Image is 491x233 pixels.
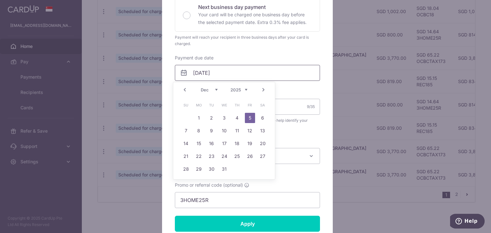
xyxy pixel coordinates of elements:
a: 12 [245,126,255,136]
a: 30 [207,164,217,174]
span: Wednesday [219,100,230,110]
input: Apply [175,216,320,232]
a: 2 [207,113,217,123]
a: 18 [232,138,242,149]
a: 29 [194,164,204,174]
a: Prev [181,86,189,94]
p: Next business day payment [198,3,312,11]
p: Your card will be charged one business day before the selected payment date. Extra 0.3% fee applies. [198,11,312,26]
a: 25 [232,151,242,161]
span: Tuesday [207,100,217,110]
input: DD / MM / YYYY [175,65,320,81]
span: Sunday [181,100,191,110]
a: 20 [258,138,268,149]
a: 15 [194,138,204,149]
a: 17 [219,138,230,149]
div: Payment will reach your recipient in three business days after your card is charged. [175,34,320,47]
a: 27 [258,151,268,161]
a: 3 [219,113,230,123]
a: 13 [258,126,268,136]
a: 16 [207,138,217,149]
a: 1 [194,113,204,123]
iframe: Opens a widget where you can find more information [450,214,485,230]
a: 24 [219,151,230,161]
a: 9 [207,126,217,136]
a: 6 [258,113,268,123]
a: 28 [181,164,191,174]
span: Promo or referral code (optional) [175,182,243,188]
a: 7 [181,126,191,136]
a: 4 [232,113,242,123]
span: Friday [245,100,255,110]
a: 8 [194,126,204,136]
a: 22 [194,151,204,161]
a: 21 [181,151,191,161]
div: 9/35 [307,104,315,110]
a: 14 [181,138,191,149]
label: Payment due date [175,55,214,61]
span: Help [14,4,27,10]
a: 10 [219,126,230,136]
span: Saturday [258,100,268,110]
a: 31 [219,164,230,174]
a: Next [260,86,267,94]
a: 11 [232,126,242,136]
a: 5 [245,113,255,123]
a: 26 [245,151,255,161]
span: Monday [194,100,204,110]
a: 23 [207,151,217,161]
a: 19 [245,138,255,149]
span: Thursday [232,100,242,110]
